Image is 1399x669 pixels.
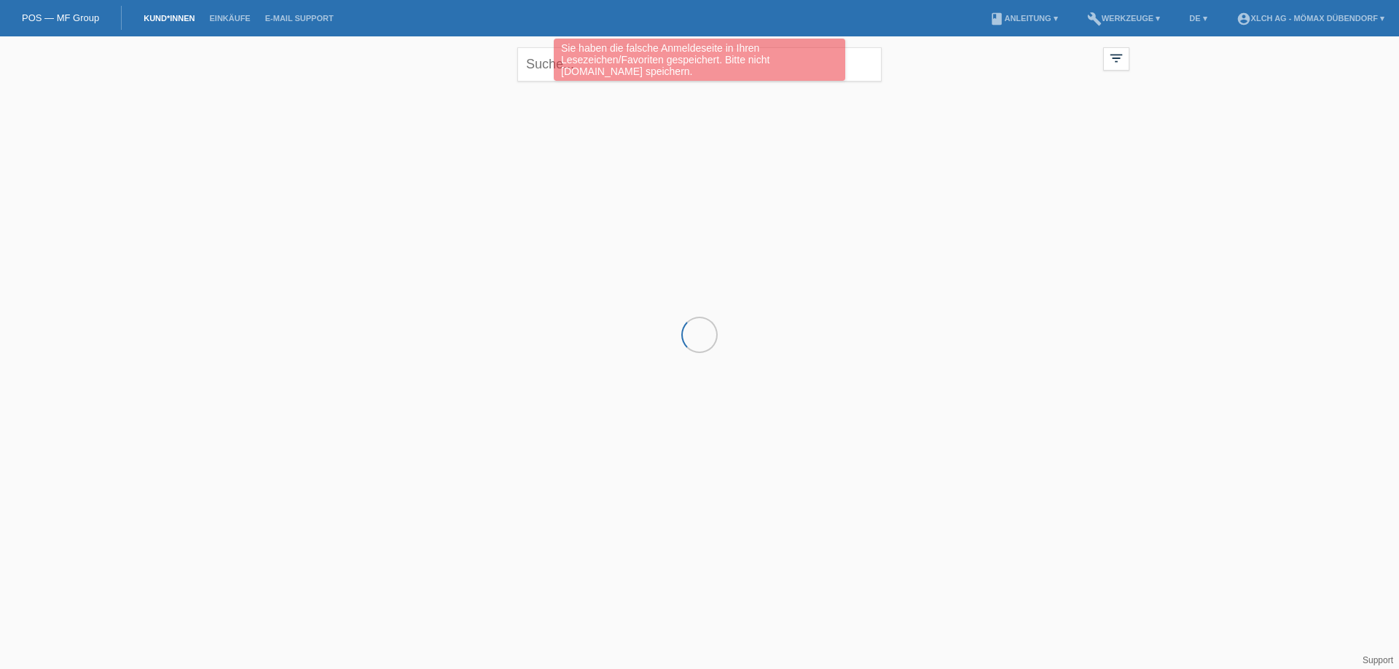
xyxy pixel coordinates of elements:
[1080,14,1168,23] a: buildWerkzeuge ▾
[1237,12,1251,26] i: account_circle
[1182,14,1214,23] a: DE ▾
[554,39,845,81] div: Sie haben die falsche Anmeldeseite in Ihren Lesezeichen/Favoriten gespeichert. Bitte nicht [DOMAI...
[990,12,1004,26] i: book
[136,14,202,23] a: Kund*innen
[22,12,99,23] a: POS — MF Group
[258,14,341,23] a: E-Mail Support
[982,14,1065,23] a: bookAnleitung ▾
[1363,655,1393,665] a: Support
[202,14,257,23] a: Einkäufe
[1087,12,1102,26] i: build
[1229,14,1392,23] a: account_circleXLCH AG - Mömax Dübendorf ▾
